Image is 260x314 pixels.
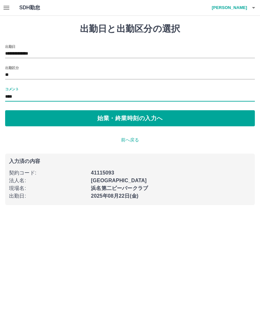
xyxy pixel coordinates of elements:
[5,44,15,49] label: 出勤日
[91,178,147,183] b: [GEOGRAPHIC_DATA]
[9,159,251,164] p: 入力済の内容
[9,192,87,200] p: 出勤日 :
[91,170,114,175] b: 41115093
[9,177,87,184] p: 法人名 :
[91,185,148,191] b: 浜名第二ビーバークラブ
[9,184,87,192] p: 現場名 :
[5,23,255,34] h1: 出勤日と出勤区分の選択
[5,137,255,143] p: 前へ戻る
[5,65,19,70] label: 出勤区分
[91,193,138,199] b: 2025年08月22日(金)
[5,86,19,91] label: コメント
[5,110,255,126] button: 始業・終業時刻の入力へ
[9,169,87,177] p: 契約コード :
